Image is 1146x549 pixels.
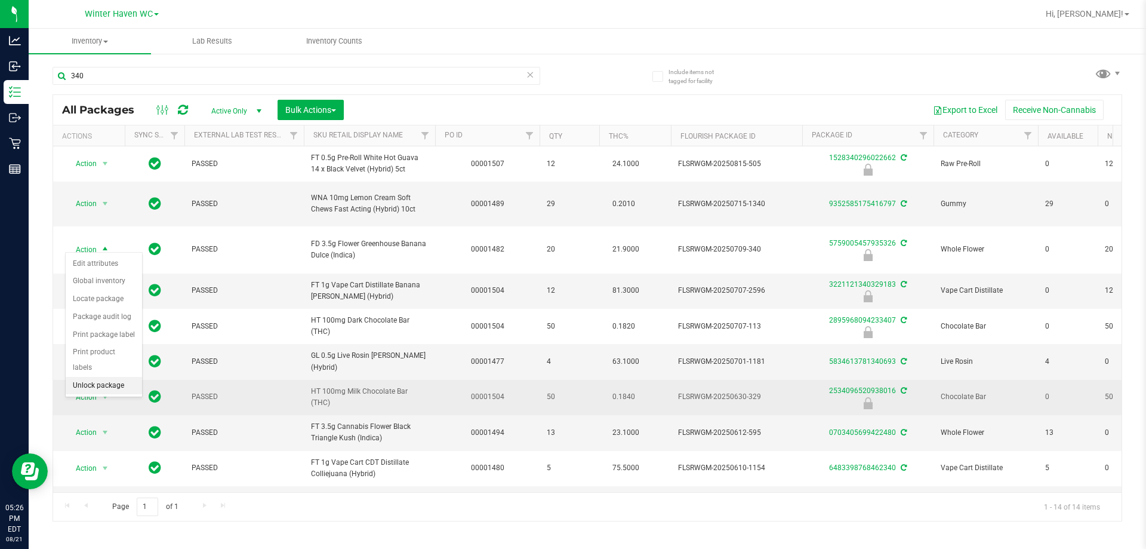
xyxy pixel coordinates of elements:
[800,397,935,409] div: Newly Received
[547,356,592,367] span: 4
[149,282,161,299] span: In Sync
[98,155,113,172] span: select
[941,158,1031,170] span: Raw Pre-Roll
[149,424,161,441] span: In Sync
[102,498,188,516] span: Page of 1
[192,462,297,474] span: PASSED
[678,427,795,438] span: FLSRWGM-20250612-595
[85,9,153,19] span: Winter Haven WC
[66,377,142,395] li: Unlock package
[445,131,463,139] a: PO ID
[65,241,97,258] span: Action
[899,357,907,366] span: Sync from Compliance System
[311,386,428,409] span: HT 100mg Milk Chocolate Bar (THC)
[29,29,151,54] a: Inventory
[311,457,428,480] span: FT 1g Vape Cart CDT Distillate Colliejuana (Hybrid)
[678,391,795,403] span: FLSRWGM-20250630-329
[65,389,97,406] span: Action
[829,428,896,437] a: 0703405699422480
[194,131,288,139] a: External Lab Test Result
[668,68,728,85] span: Include items not tagged for facility
[678,462,795,474] span: FLSRWGM-20250610-1154
[192,285,297,296] span: PASSED
[311,421,428,444] span: FT 3.5g Cannabis Flower Black Triangle Kush (Indica)
[471,286,504,295] a: 00001504
[149,241,161,257] span: In Sync
[941,427,1031,438] span: Whole Flower
[899,154,907,162] span: Sync from Compliance System
[290,36,378,47] span: Inventory Counts
[678,244,795,255] span: FLSRWGM-20250709-340
[1045,321,1090,332] span: 0
[311,152,428,175] span: FT 0.5g Pre-Roll White Hot Guava 14 x Black Velvet (Hybrid) 5ct
[165,125,184,146] a: Filter
[606,155,645,173] span: 24.1000
[943,131,978,139] a: Category
[98,460,113,477] span: select
[899,316,907,324] span: Sync from Compliance System
[800,164,935,176] div: Newly Received
[941,285,1031,296] span: Vape Cart Distillate
[9,35,21,47] inline-svg: Analytics
[149,155,161,172] span: In Sync
[829,154,896,162] a: 1528340296022662
[899,200,907,208] span: Sync from Compliance System
[829,357,896,366] a: 5834613781340693
[1045,244,1090,255] span: 0
[1045,158,1090,170] span: 0
[606,241,645,258] span: 21.9000
[134,131,180,139] a: Sync Status
[65,460,97,477] span: Action
[547,391,592,403] span: 50
[606,282,645,299] span: 81.3000
[66,343,142,376] li: Print product labels
[914,125,934,146] a: Filter
[678,285,795,296] span: FLSRWGM-20250707-2596
[311,280,428,302] span: FT 1g Vape Cart Distillate Banana [PERSON_NAME] (Hybrid)
[800,290,935,302] div: Newly Received
[192,158,297,170] span: PASSED
[5,502,23,535] p: 05:26 PM EDT
[415,125,435,146] a: Filter
[941,391,1031,403] span: Chocolate Bar
[899,239,907,247] span: Sync from Compliance System
[471,464,504,472] a: 00001480
[899,280,907,289] span: Sync from Compliance System
[925,100,1005,120] button: Export to Excel
[313,131,403,139] a: Sku Retail Display Name
[65,195,97,212] span: Action
[53,67,540,85] input: Search Package ID, Item Name, SKU, Lot or Part Number...
[526,67,534,82] span: Clear
[829,464,896,472] a: 6483398768462340
[680,132,756,140] a: Flourish Package ID
[1005,100,1104,120] button: Receive Non-Cannabis
[800,249,935,261] div: Newly Received
[137,498,158,516] input: 1
[471,428,504,437] a: 00001494
[192,321,297,332] span: PASSED
[606,388,641,406] span: 0.1840
[149,318,161,335] span: In Sync
[941,356,1031,367] span: Live Rosin
[9,86,21,98] inline-svg: Inventory
[1045,356,1090,367] span: 4
[941,462,1031,474] span: Vape Cart Distillate
[547,285,592,296] span: 12
[98,241,113,258] span: select
[829,200,896,208] a: 9352585175416797
[66,308,142,326] li: Package audit log
[941,198,1031,210] span: Gummy
[192,198,297,210] span: PASSED
[66,255,142,273] li: Edit attributes
[192,427,297,438] span: PASSED
[678,158,795,170] span: FLSRWGM-20250815-505
[1045,285,1090,296] span: 0
[98,195,113,212] span: select
[278,100,344,120] button: Bulk Actions
[547,158,592,170] span: 12
[149,353,161,370] span: In Sync
[1018,125,1038,146] a: Filter
[520,125,540,146] a: Filter
[66,326,142,344] li: Print package label
[311,315,428,338] span: HT 100mg Dark Chocolate Bar (THC)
